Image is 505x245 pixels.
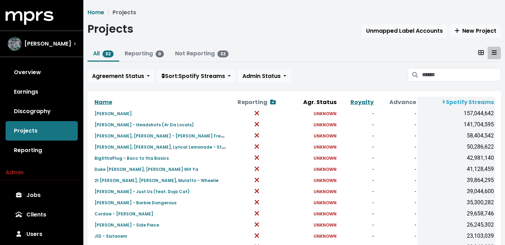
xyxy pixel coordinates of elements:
small: Duke [PERSON_NAME], [PERSON_NAME] Wit Ya [94,166,198,172]
td: - [375,152,417,164]
a: All32 [93,49,114,57]
td: - [338,219,375,230]
td: - [375,208,417,219]
small: [PERSON_NAME] - Headshots (4r Da Locals) [94,122,194,128]
td: - [375,119,417,130]
td: 50,286,622 [417,141,495,152]
a: JID - Sistanem [94,232,127,240]
a: [PERSON_NAME]. [94,109,133,117]
small: UNKNOWN [314,177,337,183]
small: UNKNOWN [314,166,337,172]
img: The selected account / producer [8,37,22,51]
td: - [375,230,417,242]
a: Users [6,224,78,244]
td: - [375,141,417,152]
small: UNKNOWN [314,222,337,228]
td: 39,864,295 [417,175,495,186]
a: Home [88,8,104,16]
a: Duke [PERSON_NAME], [PERSON_NAME] Wit Ya [94,165,198,173]
td: - [338,130,375,141]
a: [PERSON_NAME] - Barbie Dangerous [94,198,176,206]
span: 32 [217,50,229,57]
a: Cordae - [PERSON_NAME] [94,210,153,218]
span: [PERSON_NAME] [24,40,71,48]
td: - [375,219,417,230]
td: - [375,164,417,175]
small: UNKNOWN [314,211,337,217]
a: 21 [PERSON_NAME], [PERSON_NAME], Mulatto - Wheelie [94,176,218,184]
span: Admin Status [242,72,281,80]
td: 35,300,282 [417,197,495,208]
small: [PERSON_NAME] - Barbie Dangerous [94,200,176,206]
a: [PERSON_NAME], [PERSON_NAME] - [PERSON_NAME] Freestyle [94,132,234,140]
th: Advance [375,97,417,108]
small: UNKNOWN [314,200,337,206]
a: Overview [6,63,78,82]
a: [PERSON_NAME] - Side Piece [94,221,159,229]
small: UNKNOWN [314,233,337,239]
td: - [338,108,375,119]
svg: Card View [478,50,484,55]
nav: breadcrumb [88,8,501,17]
td: 26,245,302 [417,219,495,230]
button: New Project [450,24,501,38]
a: Jobs [6,185,78,205]
th: Reporting [227,97,286,108]
td: - [375,175,417,186]
li: Projects [104,8,136,17]
a: Discography [6,102,78,121]
td: 157,044,642 [417,108,495,119]
td: - [338,152,375,164]
h1: Projects [88,22,133,35]
td: - [338,230,375,242]
td: - [338,208,375,219]
th: Agr. Status [286,97,338,108]
td: - [375,197,417,208]
a: Name [94,98,112,106]
td: - [375,108,417,119]
td: - [375,186,417,197]
small: UNKNOWN [314,133,337,139]
small: Cordae - [PERSON_NAME] [94,211,153,217]
a: mprs logo [6,14,53,22]
span: 32 [102,50,114,57]
svg: Table View [492,50,497,55]
span: Agreement Status [92,72,144,80]
td: - [338,164,375,175]
a: BigXthaPlug - Bacc to tha Basics [94,154,169,162]
td: 23,103,039 [417,230,495,242]
a: Reporting [6,141,78,160]
td: 58,404,542 [417,130,495,141]
a: [PERSON_NAME], [PERSON_NAME], Lyrical Lemonade - Stop Giving Me Advice [94,143,267,151]
td: - [338,186,375,197]
small: BigXthaPlug - Bacc to tha Basics [94,155,169,161]
span: New Project [455,27,496,35]
a: [PERSON_NAME] - Just Us (feat. Doja Cat) [94,187,190,195]
td: - [338,175,375,186]
span: Unmapped Label Accounts [366,27,443,35]
small: UNKNOWN [314,111,337,117]
small: [PERSON_NAME]. [94,111,133,117]
td: 39,044,600 [417,186,495,197]
td: 42,981,140 [417,152,495,164]
span: Sort: Spotify Streams [162,72,225,80]
td: 41,128,459 [417,164,495,175]
small: [PERSON_NAME] - Side Piece [94,222,159,228]
small: [PERSON_NAME] - Just Us (feat. Doja Cat) [94,189,190,195]
small: UNKNOWN [314,144,337,150]
button: Admin Status [238,70,291,83]
small: UNKNOWN [314,122,337,128]
button: Agreement Status [88,70,154,83]
input: Search projects [422,68,501,81]
a: Royalty [350,98,374,106]
button: Unmapped Label Accounts [362,24,447,38]
th: Spotify Streams [417,97,495,108]
a: [PERSON_NAME] - Headshots (4r Da Locals) [94,120,194,128]
button: Sort:Spotify Streams [157,70,235,83]
td: 29,658,746 [417,208,495,219]
a: Earnings [6,82,78,102]
td: - [338,197,375,208]
td: 141,704,595 [417,119,495,130]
